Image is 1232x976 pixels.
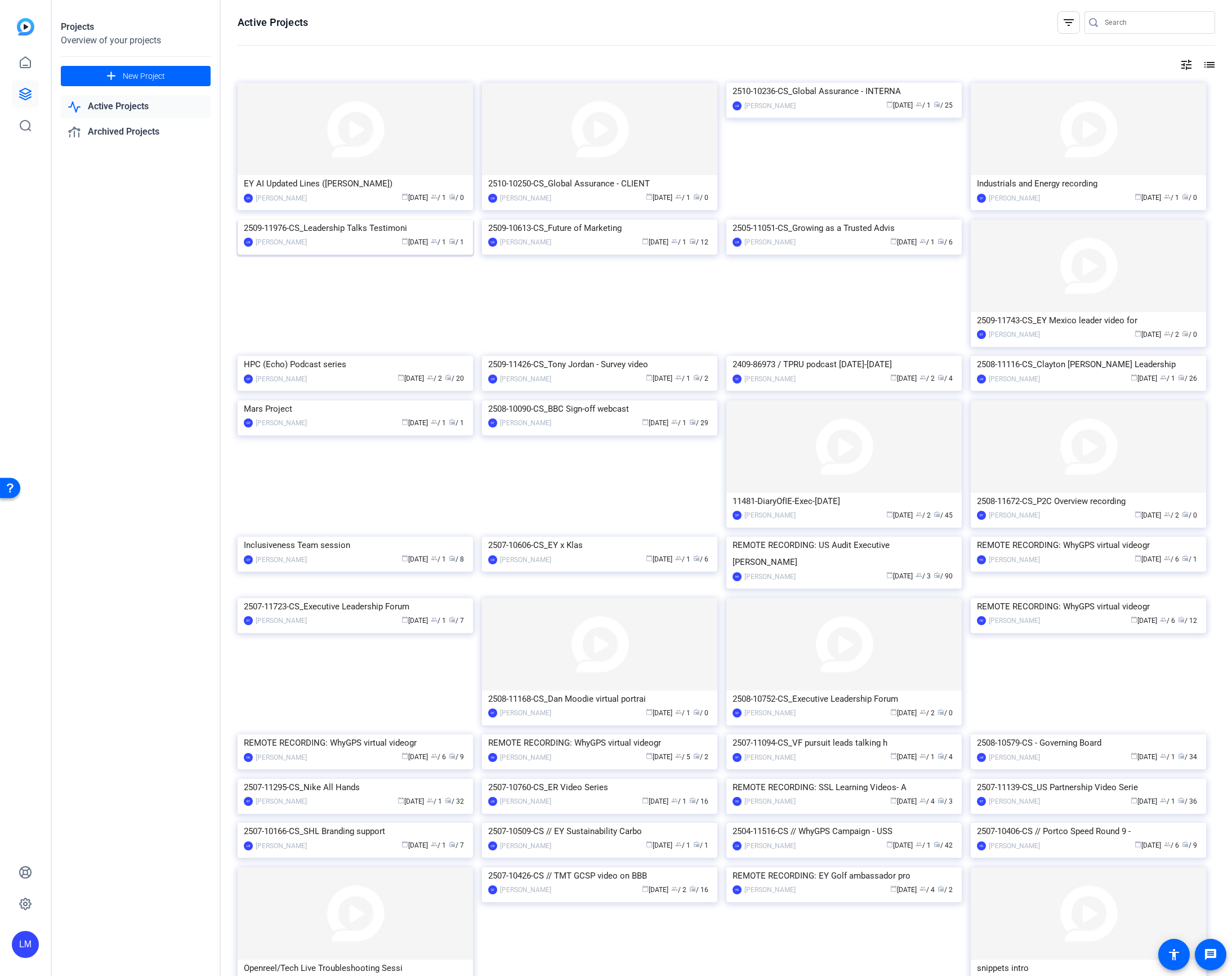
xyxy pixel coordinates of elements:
span: calendar_today [401,616,408,623]
span: calendar_today [886,511,893,518]
span: / 45 [934,511,953,519]
span: group [1160,374,1167,381]
span: / 1 [1160,375,1175,382]
span: [DATE] [401,555,428,563]
span: [DATE] [1131,753,1157,761]
div: [PERSON_NAME] [989,752,1040,763]
span: radio [938,708,944,715]
span: [DATE] [1131,375,1157,382]
span: radio [449,238,456,244]
span: / 1 [1160,753,1175,761]
span: group [675,752,682,759]
span: / 16 [689,797,708,805]
span: group [675,708,682,715]
div: [PERSON_NAME] [989,510,1040,521]
span: / 1 [671,797,686,805]
span: / 2 [1164,511,1179,519]
div: RT [244,616,253,625]
div: SF [977,194,986,203]
mat-icon: accessibility [1167,948,1181,961]
div: SF [733,708,742,717]
span: [DATE] [1135,511,1161,519]
div: HK [488,753,497,762]
div: REMOTE RECORDING: US Audit Executive [PERSON_NAME] [733,537,956,571]
mat-icon: tune [1180,58,1193,72]
span: group [1164,555,1171,561]
span: / 3 [916,572,931,580]
div: 2509-10613-CS_Future of Marketing [488,220,711,237]
span: / 1 [431,194,446,202]
div: 2409-86973 / TPRU podcast [DATE]-[DATE] [733,356,956,373]
div: RT [244,797,253,806]
span: group [916,572,922,578]
span: calendar_today [646,193,653,200]
div: [PERSON_NAME] [989,373,1040,385]
span: [DATE] [646,375,672,382]
div: [PERSON_NAME] [989,796,1040,807]
div: 2509-11976-CS_Leadership Talks Testimoni [244,220,467,237]
span: calendar_today [646,374,653,381]
span: / 6 [938,238,953,246]
span: radio [689,797,696,804]
div: Overview of your projects [61,34,211,47]
span: calendar_today [401,238,408,244]
span: [DATE] [646,555,672,563]
span: / 1 [431,617,446,625]
div: 2507-11094-CS_VF pursuit leads talking h [733,734,956,751]
span: calendar_today [1131,616,1137,623]
span: group [675,555,682,561]
div: [PERSON_NAME] [500,707,551,719]
span: group [919,752,926,759]
span: / 1 [919,238,935,246]
span: radio [1182,193,1189,200]
div: 2509-11743-CS_EY Mexico leader video for [977,312,1200,329]
span: / 2 [693,375,708,382]
span: radio [693,555,700,561]
div: [PERSON_NAME] [744,571,796,582]
span: calendar_today [1135,511,1141,518]
div: DP [244,555,253,564]
span: radio [938,752,944,759]
span: group [1160,752,1167,759]
div: DP [733,511,742,520]
div: 2508-10579-CS - Governing Board [977,734,1200,751]
a: Active Projects [61,95,211,118]
span: / 1 [427,797,442,805]
div: LM [244,238,253,247]
span: / 2 [919,709,935,717]
span: [DATE] [890,238,917,246]
span: [DATE] [401,419,428,427]
span: group [675,374,682,381]
div: LM [488,194,497,203]
div: [PERSON_NAME] [500,373,551,385]
span: radio [693,193,700,200]
mat-icon: add [104,69,118,83]
span: radio [934,511,940,518]
span: / 1 [919,753,935,761]
span: / 6 [1160,617,1175,625]
span: group [671,418,678,425]
span: calendar_today [1131,374,1137,381]
div: 2508-11116-CS_Clayton [PERSON_NAME] Leadership [977,356,1200,373]
div: RT [977,797,986,806]
div: [PERSON_NAME] [500,752,551,763]
span: group [919,797,926,804]
span: [DATE] [646,709,672,717]
div: DP [244,375,253,384]
span: radio [1178,616,1185,623]
div: 2507-10606-CS_EY x Klas [488,537,711,554]
span: group [1164,511,1171,518]
span: / 6 [431,753,446,761]
span: radio [938,797,944,804]
span: radio [693,708,700,715]
span: / 9 [449,753,464,761]
div: Mars Project [244,400,467,417]
span: / 8 [449,555,464,563]
div: 11481-DiaryOfIE-Exec-[DATE] [733,493,956,510]
div: HK [733,572,742,581]
span: [DATE] [401,238,428,246]
span: / 2 [427,375,442,382]
div: [PERSON_NAME] [256,752,307,763]
div: [PERSON_NAME] [256,417,307,429]
span: group [919,238,926,244]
